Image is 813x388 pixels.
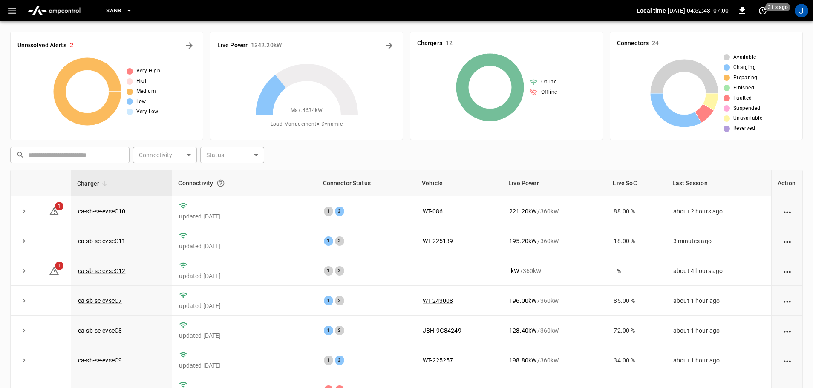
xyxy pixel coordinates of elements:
p: updated [DATE] [179,272,310,280]
h6: Live Power [217,41,248,50]
a: ca-sb-se-evseC10 [78,208,125,215]
p: 128.40 kW [509,326,536,335]
p: Local time [637,6,666,15]
div: action cell options [782,296,793,305]
div: / 360 kW [509,356,600,365]
div: action cell options [782,207,793,216]
div: Connectivity [178,175,311,191]
div: / 360 kW [509,296,600,305]
div: 1 [324,326,333,335]
span: Offline [541,88,557,97]
p: updated [DATE] [179,361,310,370]
p: updated [DATE] [179,302,310,310]
span: Finished [733,84,754,92]
span: 1 [55,262,63,270]
div: 1 [324,207,333,216]
p: updated [DATE] [179,242,310,250]
h6: Connectors [617,39,649,48]
button: All Alerts [182,39,196,52]
div: action cell options [782,267,793,275]
div: action cell options [782,326,793,335]
td: - [416,256,502,286]
td: 72.00 % [607,316,666,345]
button: expand row [17,264,30,277]
p: 195.20 kW [509,237,536,245]
p: - kW [509,267,519,275]
h6: 1342.20 kW [251,41,282,50]
div: 2 [335,236,344,246]
td: about 1 hour ago [666,345,771,375]
td: 3 minutes ago [666,226,771,256]
h6: Unresolved Alerts [17,41,66,50]
h6: Chargers [417,39,442,48]
span: High [136,77,148,86]
a: WT-243008 [423,297,453,304]
span: Unavailable [733,114,762,123]
button: expand row [17,324,30,337]
td: about 1 hour ago [666,316,771,345]
th: Last Session [666,170,771,196]
td: - % [607,256,666,286]
span: 1 [55,202,63,210]
div: action cell options [782,356,793,365]
div: / 360 kW [509,207,600,216]
td: about 4 hours ago [666,256,771,286]
span: Max. 4634 kW [291,106,323,115]
div: 2 [335,356,344,365]
h6: 2 [70,41,73,50]
th: Vehicle [416,170,502,196]
p: 221.20 kW [509,207,536,216]
td: 85.00 % [607,286,666,316]
div: / 360 kW [509,237,600,245]
div: / 360 kW [509,326,600,335]
div: 1 [324,356,333,365]
p: updated [DATE] [179,331,310,340]
div: 2 [335,207,344,216]
span: Faulted [733,94,752,103]
div: 2 [335,326,344,335]
span: Preparing [733,74,758,82]
p: updated [DATE] [179,212,310,221]
span: Low [136,98,146,106]
span: 31 s ago [765,3,790,11]
div: 1 [324,296,333,305]
span: Very Low [136,108,159,116]
td: about 2 hours ago [666,196,771,226]
p: 196.00 kW [509,296,536,305]
span: Reserved [733,124,755,133]
div: profile-icon [795,4,808,17]
td: 18.00 % [607,226,666,256]
span: Charger [77,178,110,189]
button: expand row [17,354,30,367]
a: ca-sb-se-evseC7 [78,297,122,304]
div: / 360 kW [509,267,600,275]
td: 88.00 % [607,196,666,226]
div: 1 [324,236,333,246]
a: JBH-9G84249 [423,327,461,334]
a: WT-225139 [423,238,453,244]
span: Online [541,78,556,86]
div: action cell options [782,237,793,245]
th: Connector Status [317,170,416,196]
a: 1 [49,207,59,214]
button: Energy Overview [382,39,396,52]
td: about 1 hour ago [666,286,771,316]
span: Available [733,53,756,62]
button: SanB [103,3,136,19]
div: 2 [335,296,344,305]
th: Live Power [502,170,607,196]
th: Live SoC [607,170,666,196]
p: 198.80 kW [509,356,536,365]
a: WT-086 [423,208,443,215]
a: WT-225257 [423,357,453,364]
img: ampcontrol.io logo [24,3,84,19]
button: expand row [17,294,30,307]
h6: 12 [446,39,453,48]
span: Very High [136,67,161,75]
th: Action [771,170,802,196]
span: Charging [733,63,756,72]
h6: 24 [652,39,659,48]
div: 2 [335,266,344,276]
a: ca-sb-se-evseC12 [78,267,125,274]
button: set refresh interval [756,4,770,17]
